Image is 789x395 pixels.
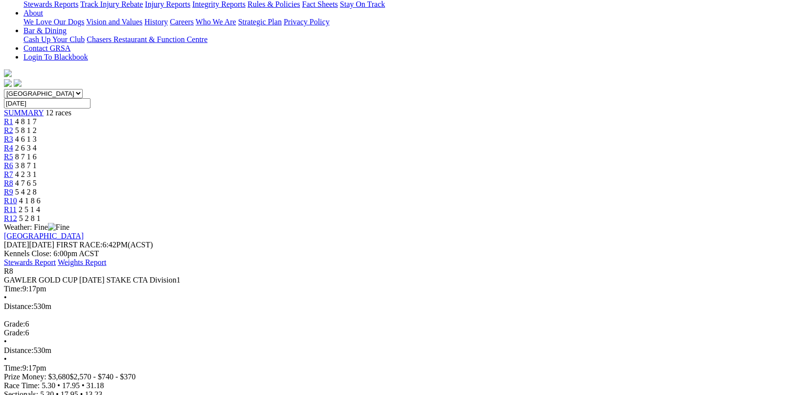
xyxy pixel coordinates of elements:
img: facebook.svg [4,79,12,87]
a: Login To Blackbook [23,53,88,61]
span: 4 6 1 3 [15,135,37,143]
span: Time: [4,285,23,293]
a: Strategic Plan [238,18,282,26]
span: 4 2 3 1 [15,170,37,178]
a: R3 [4,135,13,143]
span: 4 7 6 5 [15,179,37,187]
span: Grade: [4,329,25,337]
div: Prize Money: $3,680 [4,373,785,381]
span: R8 [4,267,13,275]
span: Time: [4,364,23,372]
a: R12 [4,214,17,222]
img: logo-grsa-white.png [4,69,12,77]
a: About [23,9,43,17]
a: Who We Are [196,18,236,26]
span: 8 7 1 6 [15,153,37,161]
input: Select date [4,98,90,109]
span: 2 5 1 4 [19,205,40,214]
div: Bar & Dining [23,35,785,44]
img: Fine [48,223,69,232]
div: 9:17pm [4,364,785,373]
a: History [144,18,168,26]
a: Contact GRSA [23,44,70,52]
a: R4 [4,144,13,152]
div: 6 [4,329,785,337]
span: Grade: [4,320,25,328]
span: [DATE] [4,241,54,249]
span: 5 2 8 1 [19,214,41,222]
a: We Love Our Dogs [23,18,84,26]
a: R7 [4,170,13,178]
span: Distance: [4,302,33,310]
a: Bar & Dining [23,26,67,35]
a: R5 [4,153,13,161]
a: SUMMARY [4,109,44,117]
span: $2,570 - $740 - $370 [70,373,136,381]
a: Weights Report [58,258,107,266]
div: Kennels Close: 6:00pm ACST [4,249,785,258]
div: 9:17pm [4,285,785,293]
span: FIRST RACE: [56,241,102,249]
span: [DATE] [4,241,29,249]
span: 5 8 1 2 [15,126,37,134]
a: Privacy Policy [284,18,330,26]
span: Weather: Fine [4,223,69,231]
span: • [4,355,7,363]
div: GAWLER GOLD CUP [DATE] STAKE CTA Division1 [4,276,785,285]
div: 530m [4,302,785,311]
a: [GEOGRAPHIC_DATA] [4,232,84,240]
a: R11 [4,205,17,214]
a: R2 [4,126,13,134]
span: 17.95 [62,381,80,390]
a: Stewards Report [4,258,56,266]
div: 530m [4,346,785,355]
div: About [23,18,785,26]
a: Chasers Restaurant & Function Centre [87,35,207,44]
span: 12 races [45,109,71,117]
span: 2 6 3 4 [15,144,37,152]
div: 6 [4,320,785,329]
a: R6 [4,161,13,170]
span: 4 8 1 7 [15,117,37,126]
span: • [4,337,7,346]
span: • [57,381,60,390]
span: 4 1 8 6 [19,197,41,205]
a: R10 [4,197,17,205]
span: 31.18 [87,381,104,390]
span: 3 8 7 1 [15,161,37,170]
span: 6:42PM(ACST) [56,241,153,249]
span: • [82,381,85,390]
a: Cash Up Your Club [23,35,85,44]
a: R1 [4,117,13,126]
span: 5.30 [42,381,55,390]
a: R9 [4,188,13,196]
img: twitter.svg [14,79,22,87]
span: 5 4 2 8 [15,188,37,196]
span: • [4,293,7,302]
span: Distance: [4,346,33,354]
span: Race Time: [4,381,40,390]
a: R8 [4,179,13,187]
a: Careers [170,18,194,26]
a: Vision and Values [86,18,142,26]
